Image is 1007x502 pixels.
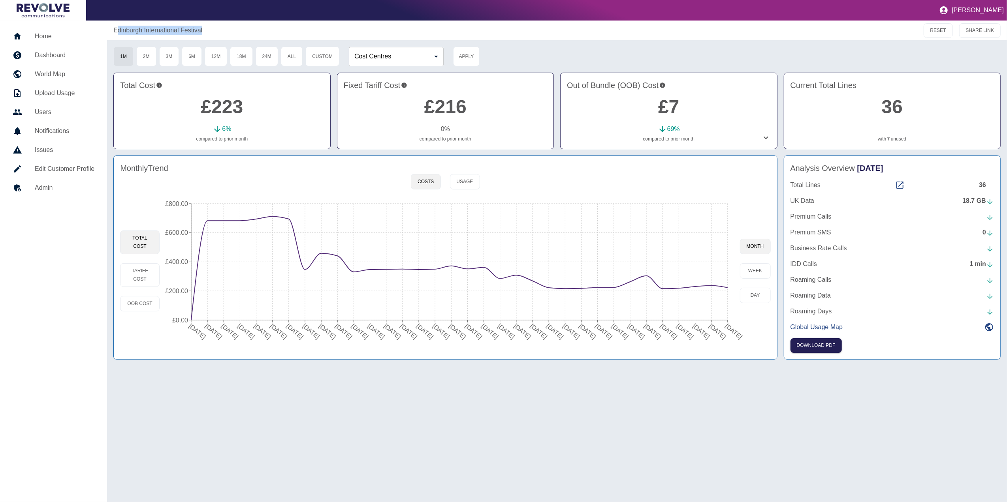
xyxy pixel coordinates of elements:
tspan: [DATE] [252,322,272,340]
tspan: [DATE] [236,322,256,340]
a: Edit Customer Profile [6,159,101,178]
button: day [740,288,771,303]
button: 18M [230,47,252,66]
button: Costs [411,174,440,189]
button: SHARE LINK [959,23,1001,38]
p: Roaming Calls [791,275,832,285]
button: 1M [113,47,134,66]
tspan: [DATE] [204,322,224,340]
a: 36 [882,96,903,117]
button: month [740,239,771,254]
tspan: [DATE] [561,322,581,340]
tspan: [DATE] [448,322,467,340]
h4: Current Total Lines [791,79,994,91]
h5: Home [35,32,94,41]
div: 36 [979,180,994,190]
p: 69 % [667,124,680,134]
button: OOB Cost [120,296,160,311]
button: Total Cost [120,230,160,254]
p: Premium SMS [791,228,831,237]
a: Upload Usage [6,84,101,103]
a: Roaming Calls [791,275,994,285]
a: Edinburgh International Festival [113,26,202,35]
button: Usage [450,174,480,189]
h5: Upload Usage [35,88,94,98]
div: 18.7 GB [962,196,994,206]
tspan: [DATE] [366,322,386,340]
tspan: £400.00 [165,258,188,265]
h5: Edit Customer Profile [35,164,94,174]
tspan: [DATE] [708,322,728,340]
img: Logo [17,3,70,17]
button: Apply [453,47,480,66]
h4: Monthly Trend [120,162,168,174]
a: Users [6,103,101,122]
button: [PERSON_NAME] [936,2,1007,18]
a: £223 [201,96,243,117]
tspan: [DATE] [529,322,549,340]
a: Roaming Data [791,291,994,300]
svg: This is your recurring contracted cost [401,79,407,91]
h4: Fixed Tariff Cost [344,79,547,91]
tspan: [DATE] [724,322,744,340]
button: Custom [305,47,339,66]
button: week [740,263,771,279]
tspan: [DATE] [659,322,679,340]
h5: World Map [35,69,94,79]
tspan: [DATE] [415,322,435,340]
a: Business Rate Calls [791,244,994,253]
tspan: [DATE] [513,322,533,340]
button: All [281,47,303,66]
tspan: [DATE] [578,322,597,340]
tspan: [DATE] [301,322,321,340]
tspan: £200.00 [165,288,188,294]
tspan: £0.00 [172,317,188,324]
a: Roaming Days [791,307,994,316]
tspan: [DATE] [318,322,337,340]
button: RESET [924,23,953,38]
tspan: [DATE] [334,322,354,340]
h4: Out of Bundle (OOB) Cost [567,79,770,91]
p: with unused [791,135,994,142]
p: Total Lines [791,180,821,190]
a: £216 [424,96,467,117]
h5: Dashboard [35,51,94,60]
tspan: £800.00 [165,200,188,207]
h4: Analysis Overview [791,162,994,174]
tspan: [DATE] [431,322,451,340]
p: 6 % [222,124,231,134]
p: compared to prior month [120,135,324,142]
a: Global Usage Map [791,322,994,332]
p: [PERSON_NAME] [952,7,1004,14]
p: Premium Calls [791,212,832,221]
tspan: [DATE] [188,322,207,340]
a: Notifications [6,122,101,140]
svg: This is the total charges incurred over 1 months [156,79,162,91]
a: Home [6,27,101,46]
p: Global Usage Map [791,322,843,332]
h5: Issues [35,145,94,155]
tspan: [DATE] [675,322,695,340]
svg: Costs outside of your fixed tariff [659,79,666,91]
tspan: [DATE] [610,322,630,340]
tspan: [DATE] [497,322,516,340]
a: Dashboard [6,46,101,65]
h5: Admin [35,183,94,193]
a: Total Lines36 [791,180,994,190]
tspan: [DATE] [627,322,646,340]
a: £7 [658,96,679,117]
h5: Users [35,107,94,117]
button: 6M [182,47,202,66]
button: Tariff Cost [120,263,160,287]
tspan: [DATE] [480,322,500,340]
h5: Notifications [35,126,94,136]
tspan: [DATE] [399,322,419,340]
button: Click here to download the most recent invoice. If the current month’s invoice is unavailable, th... [791,338,842,353]
button: 12M [205,47,227,66]
p: Roaming Days [791,307,832,316]
p: compared to prior month [344,135,547,142]
tspan: [DATE] [350,322,370,340]
button: 3M [159,47,179,66]
a: Admin [6,178,101,197]
tspan: [DATE] [643,322,663,340]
